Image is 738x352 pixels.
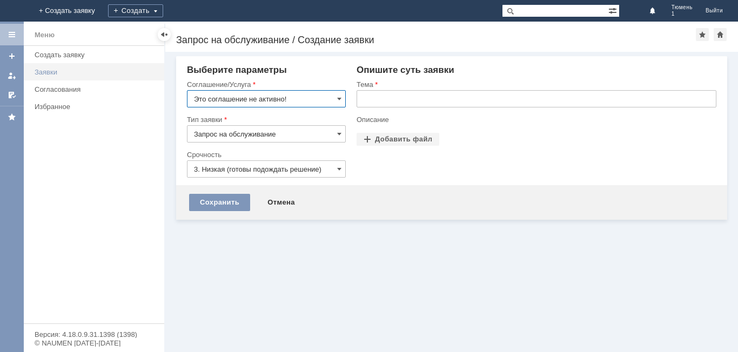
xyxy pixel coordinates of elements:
[35,51,158,59] div: Создать заявку
[35,331,153,338] div: Версия: 4.18.0.9.31.1398 (1398)
[35,68,158,76] div: Заявки
[3,48,21,65] a: Создать заявку
[3,67,21,84] a: Мои заявки
[3,86,21,104] a: Мои согласования
[35,29,55,42] div: Меню
[187,65,287,75] span: Выберите параметры
[13,6,22,15] a: Перейти на домашнюю страницу
[30,64,162,80] a: Заявки
[117,4,172,17] div: Создать
[35,103,146,111] div: Избранное
[608,5,619,15] span: Расширенный поиск
[672,11,693,17] span: 1
[13,6,22,15] img: logo
[30,46,162,63] a: Создать заявку
[158,28,171,41] div: Скрыть меню
[357,116,714,123] div: Описание
[35,340,153,347] div: © NAUMEN [DATE]-[DATE]
[672,4,693,11] span: Тюмень
[696,28,709,41] div: Добавить в избранное
[187,81,344,88] div: Соглашение/Услуга
[357,65,454,75] span: Опишите суть заявки
[357,81,714,88] div: Тема
[35,85,158,93] div: Согласования
[714,28,727,41] div: Сделать домашней страницей
[30,81,162,98] a: Согласования
[187,116,344,123] div: Тип заявки
[176,35,696,45] div: Запрос на обслуживание / Создание заявки
[187,151,344,158] div: Срочность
